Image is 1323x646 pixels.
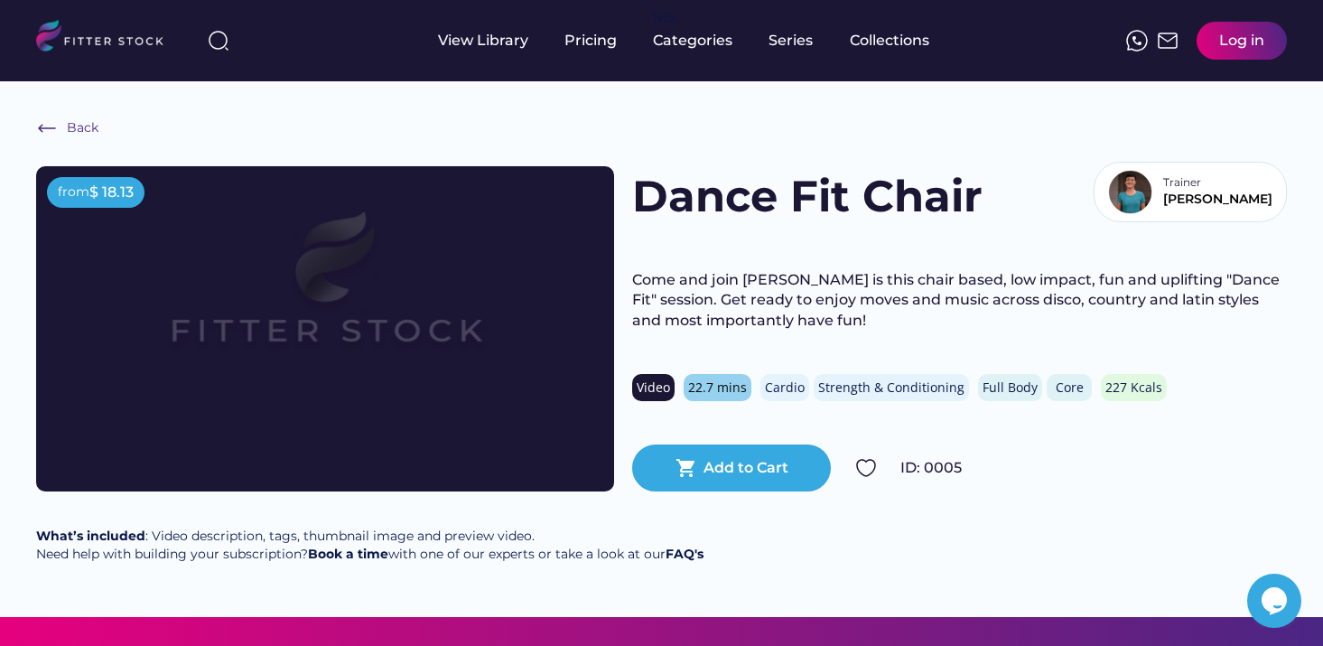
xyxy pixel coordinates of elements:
[89,183,134,202] div: $ 18.13
[1163,191,1272,209] div: [PERSON_NAME]
[1126,30,1148,51] img: meteor-icons_whatsapp%20%281%29.svg
[308,546,388,562] a: Book a time
[632,270,1287,331] div: Come and join [PERSON_NAME] is this chair based, low impact, fun and uplifting "Dance Fit" sessio...
[765,379,805,397] div: Cardio
[653,9,676,27] div: fvck
[36,528,145,544] strong: What’s included
[900,458,1287,478] div: ID: 0005
[58,183,89,201] div: from
[1105,379,1162,397] div: 227 Kcals
[1051,379,1087,397] div: Core
[850,31,929,51] div: Collections
[666,546,703,562] a: FAQ's
[438,31,528,51] div: View Library
[1108,170,1152,214] img: Bio%20Template%20-%20clare%20n.png
[564,31,617,51] div: Pricing
[653,31,732,51] div: Categories
[769,31,814,51] div: Series
[36,528,703,563] div: : Video description, tags, thumbnail image and preview video. Need help with building your subscr...
[688,379,747,397] div: 22.7 mins
[1157,30,1179,51] img: Frame%2051.svg
[637,379,670,397] div: Video
[1247,574,1305,628] iframe: chat widget
[675,457,697,479] button: shopping_cart
[36,117,58,139] img: Frame%20%286%29.svg
[1219,31,1264,51] div: Log in
[67,119,98,137] div: Back
[94,166,556,426] img: Frame%2079%20%281%29.svg
[818,379,964,397] div: Strength & Conditioning
[983,379,1038,397] div: Full Body
[208,30,229,51] img: search-normal%203.svg
[703,458,788,478] div: Add to Cart
[36,20,179,57] img: LOGO.svg
[632,166,983,227] h1: Dance Fit Chair
[855,457,877,479] img: Group%201000002324.svg
[1163,175,1208,191] div: Trainer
